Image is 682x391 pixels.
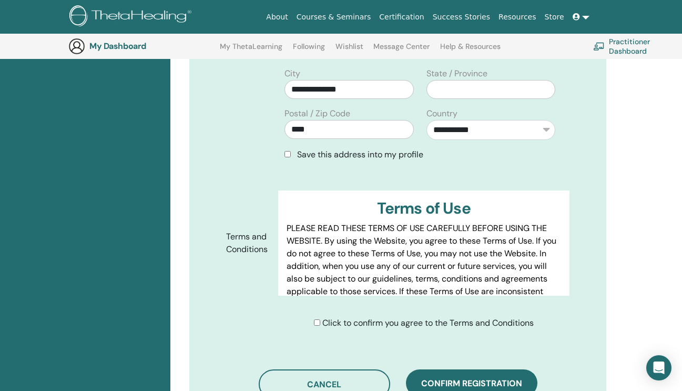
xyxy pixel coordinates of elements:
[440,42,501,59] a: Help & Resources
[284,67,300,80] label: City
[593,42,605,51] img: chalkboard-teacher.svg
[421,378,522,389] span: Confirm registration
[287,199,561,218] h3: Terms of Use
[287,222,561,323] p: PLEASE READ THESE TERMS OF USE CAREFULLY BEFORE USING THE WEBSITE. By using the Website, you agre...
[69,5,195,29] img: logo.png
[218,227,278,259] label: Terms and Conditions
[494,7,541,27] a: Resources
[593,35,682,58] a: Practitioner Dashboard
[307,379,341,390] span: Cancel
[68,38,85,55] img: generic-user-icon.jpg
[322,317,534,328] span: Click to confirm you agree to the Terms and Conditions
[89,41,195,51] h3: My Dashboard
[373,42,430,59] a: Message Center
[284,107,350,120] label: Postal / Zip Code
[220,42,282,59] a: My ThetaLearning
[292,7,375,27] a: Courses & Seminars
[293,42,325,59] a: Following
[426,107,457,120] label: Country
[426,67,487,80] label: State / Province
[429,7,494,27] a: Success Stories
[375,7,428,27] a: Certification
[297,149,423,160] span: Save this address into my profile
[262,7,292,27] a: About
[646,355,671,380] div: Open Intercom Messenger
[541,7,568,27] a: Store
[335,42,363,59] a: Wishlist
